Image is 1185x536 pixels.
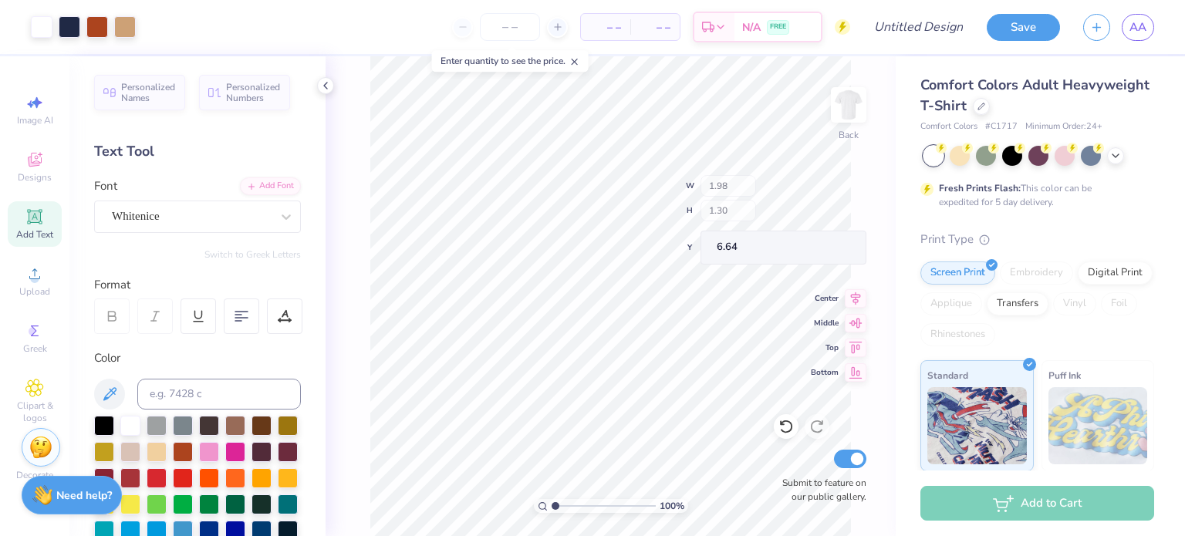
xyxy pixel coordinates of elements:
input: e.g. 7428 c [137,379,301,410]
span: Greek [23,342,47,355]
span: AA [1129,19,1146,36]
span: Puff Ink [1048,367,1081,383]
div: Transfers [987,292,1048,315]
span: – – [590,19,621,35]
span: Minimum Order: 24 + [1025,120,1102,133]
div: Applique [920,292,982,315]
span: Add Text [16,228,53,241]
div: Rhinestones [920,323,995,346]
a: AA [1122,14,1154,41]
button: Switch to Greek Letters [204,248,301,261]
span: Center [811,293,839,304]
strong: Fresh Prints Flash: [939,182,1021,194]
span: Comfort Colors [920,120,977,133]
span: Bottom [811,367,839,378]
div: Digital Print [1078,261,1153,285]
input: Untitled Design [862,12,975,42]
label: Font [94,177,117,195]
span: Designs [18,171,52,184]
button: Save [987,14,1060,41]
span: – – [640,19,670,35]
div: Embroidery [1000,261,1073,285]
div: Add Font [240,177,301,195]
img: Standard [927,387,1027,464]
span: # C1717 [985,120,1018,133]
div: Format [94,276,302,294]
img: Puff Ink [1048,387,1148,464]
span: FREE [770,22,786,32]
div: Foil [1101,292,1137,315]
span: Comfort Colors Adult Heavyweight T-Shirt [920,76,1150,115]
label: Submit to feature on our public gallery. [774,476,866,504]
div: This color can be expedited for 5 day delivery. [939,181,1129,209]
div: Vinyl [1053,292,1096,315]
div: Color [94,349,301,367]
span: Personalized Numbers [226,82,281,103]
div: Enter quantity to see the price. [432,50,589,72]
span: N/A [742,19,761,35]
div: Text Tool [94,141,301,162]
div: Back [839,128,859,142]
div: Screen Print [920,261,995,285]
span: Upload [19,285,50,298]
span: Top [811,342,839,353]
span: Image AI [17,114,53,126]
span: 100 % [660,499,684,513]
span: Standard [927,367,968,383]
input: – – [480,13,540,41]
img: Back [833,89,864,120]
span: Middle [811,318,839,329]
strong: Need help? [56,488,112,503]
span: Personalized Names [121,82,176,103]
span: Clipart & logos [8,399,62,424]
div: Print Type [920,231,1154,248]
span: Decorate [16,469,53,481]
